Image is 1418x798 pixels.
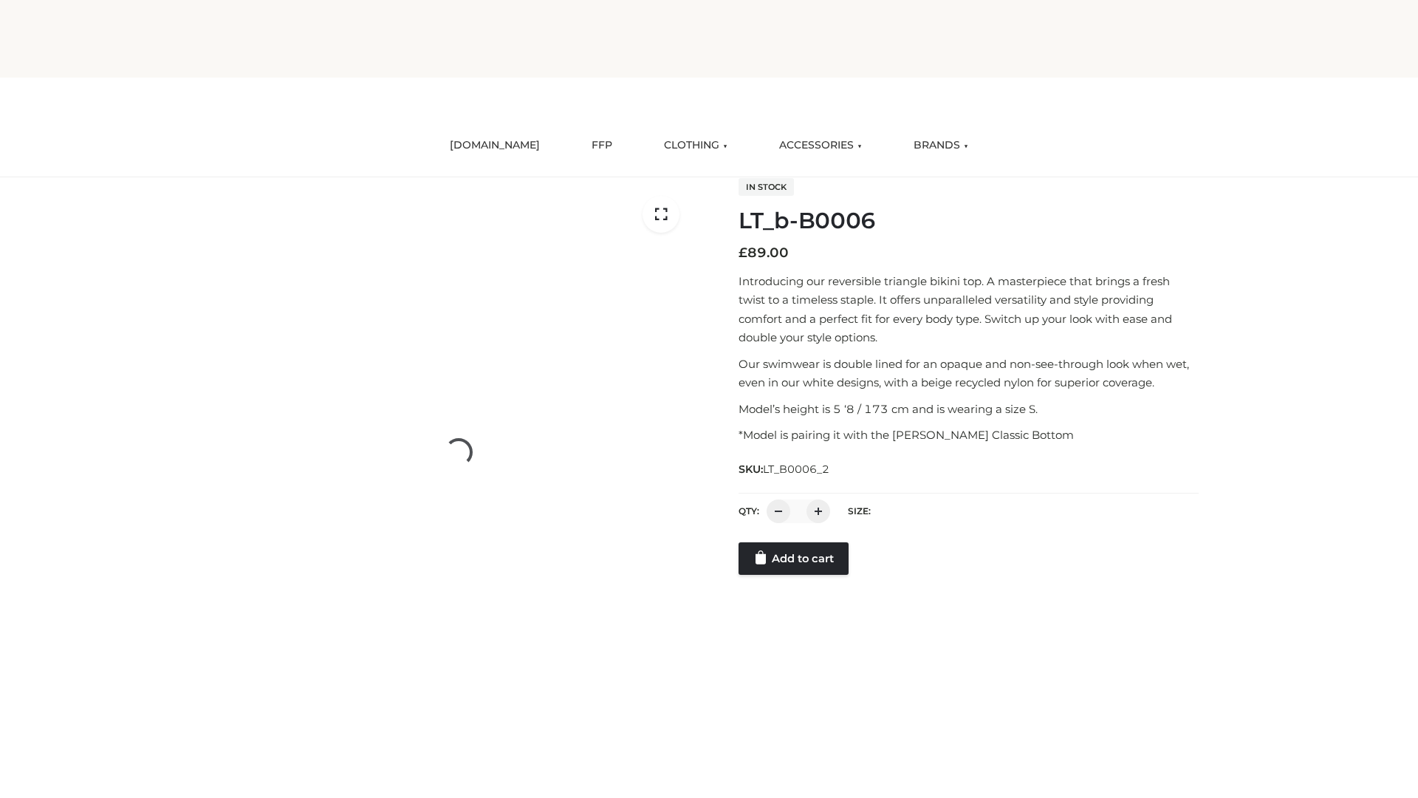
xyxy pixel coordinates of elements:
a: [DOMAIN_NAME] [439,129,551,162]
a: CLOTHING [653,129,739,162]
a: BRANDS [902,129,979,162]
label: Size: [848,505,871,516]
p: *Model is pairing it with the [PERSON_NAME] Classic Bottom [739,426,1199,445]
a: ACCESSORIES [768,129,873,162]
p: Introducing our reversible triangle bikini top. A masterpiece that brings a fresh twist to a time... [739,272,1199,347]
p: Our swimwear is double lined for an opaque and non-see-through look when wet, even in our white d... [739,355,1199,392]
p: Model’s height is 5 ‘8 / 173 cm and is wearing a size S. [739,400,1199,419]
bdi: 89.00 [739,245,789,261]
span: £ [739,245,747,261]
span: In stock [739,178,794,196]
h1: LT_b-B0006 [739,208,1199,234]
label: QTY: [739,505,759,516]
a: FFP [580,129,623,162]
a: Add to cart [739,542,849,575]
span: LT_B0006_2 [763,463,829,476]
span: SKU: [739,460,831,478]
